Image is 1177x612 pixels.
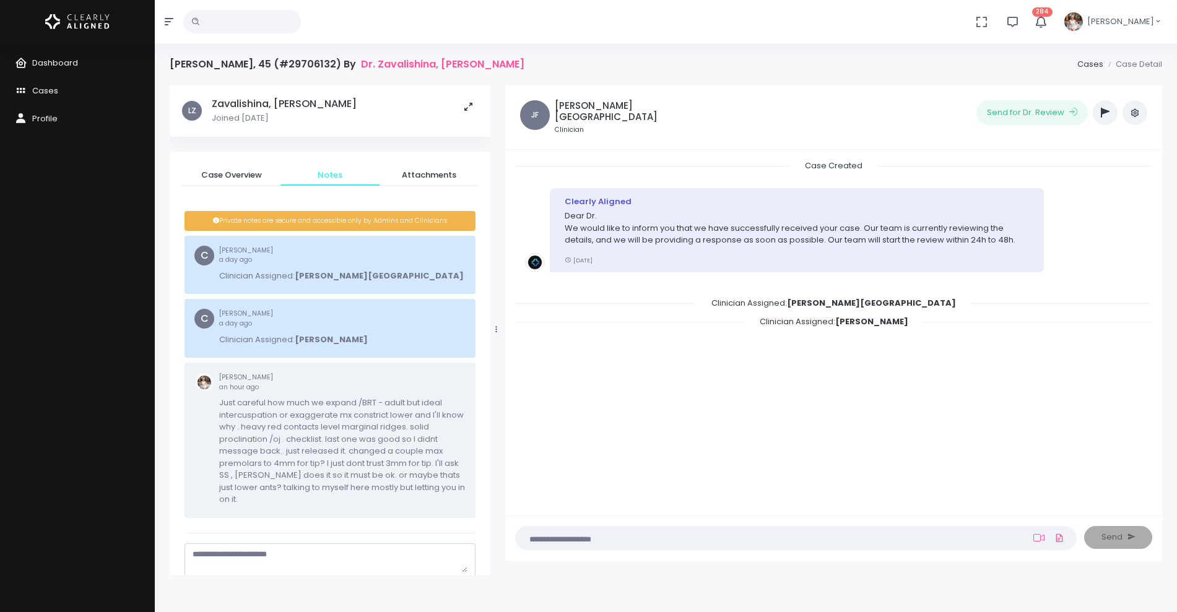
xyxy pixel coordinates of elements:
[32,57,78,69] span: Dashboard
[295,334,368,345] b: [PERSON_NAME]
[361,58,524,70] a: Dr. Zavalishina, [PERSON_NAME]
[192,169,271,181] span: Case Overview
[219,309,368,328] small: [PERSON_NAME]
[835,316,908,327] b: [PERSON_NAME]
[1062,11,1085,33] img: Header Avatar
[515,160,1152,502] div: scrollable content
[1031,533,1047,543] a: Add Loom Video
[565,210,1028,246] p: Dear Dr. We would like to inform you that we have successfully received your case. Our team is cu...
[212,112,357,124] p: Joined [DATE]
[45,9,110,35] img: Logo Horizontal
[219,373,466,392] small: [PERSON_NAME]
[565,256,593,264] small: [DATE]
[194,246,214,265] span: C
[170,85,490,575] div: scrollable content
[1052,527,1067,549] a: Add Files
[1077,58,1103,70] a: Cases
[194,309,214,329] span: C
[976,100,1088,125] button: Send for Dr. Review
[32,85,58,97] span: Cases
[745,312,923,331] span: Clinician Assigned:
[219,397,466,506] p: Just careful how much we expand /BRT - adult but ideal intercuspation or exaggerate mx constrict ...
[212,98,357,110] h5: Zavalishina, [PERSON_NAME]
[219,246,464,265] small: [PERSON_NAME]
[32,113,58,124] span: Profile
[389,169,468,181] span: Attachments
[1032,7,1053,17] span: 284
[182,101,202,121] span: LZ
[170,58,524,70] h4: [PERSON_NAME], 45 (#29706132) By
[697,293,971,312] span: Clinician Assigned:
[185,211,476,231] div: Private notes are secure and accessible only by Admins and Clinicians
[1103,58,1162,71] li: Case Detail
[219,255,252,264] span: a day ago
[219,270,464,282] p: Clinician Assigned:
[219,334,368,346] p: Clinician Assigned:
[787,297,956,309] b: [PERSON_NAME][GEOGRAPHIC_DATA]
[555,125,719,135] small: Clinician
[1087,15,1154,28] span: [PERSON_NAME]
[565,196,1028,208] div: Clearly Aligned
[290,169,369,181] span: Notes
[219,382,259,392] span: an hour ago
[555,100,719,123] h5: [PERSON_NAME][GEOGRAPHIC_DATA]
[219,319,252,328] span: a day ago
[520,100,550,130] span: JF
[295,270,464,282] b: [PERSON_NAME][GEOGRAPHIC_DATA]
[790,156,877,175] span: Case Created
